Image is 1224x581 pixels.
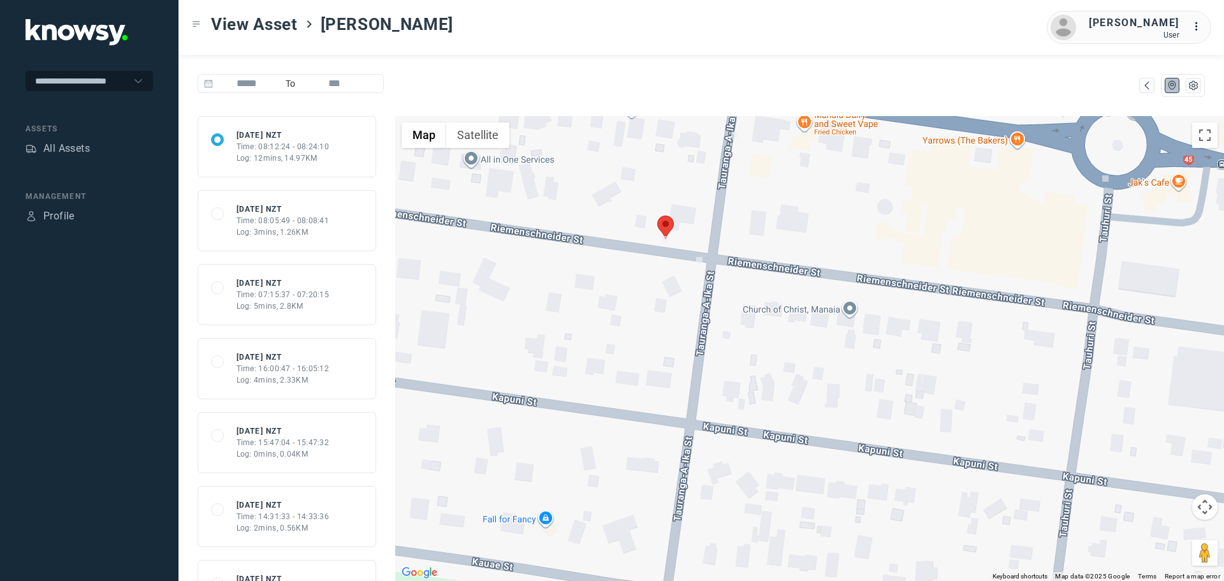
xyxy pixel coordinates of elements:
button: Map camera controls [1192,494,1218,520]
div: Assets [25,143,37,154]
div: Time: 14:31:33 - 14:33:36 [237,511,330,522]
div: [DATE] NZT [237,277,330,289]
div: Log: 2mins, 0.56KM [237,522,330,534]
div: Management [25,191,153,202]
a: Terms [1138,573,1157,580]
div: : [1192,19,1207,36]
div: Log: 0mins, 0.04KM [237,448,330,460]
button: Drag Pegman onto the map to open Street View [1192,540,1218,566]
div: All Assets [43,141,90,156]
span: Map data ©2025 Google [1055,573,1130,580]
div: List [1188,80,1199,91]
div: [DATE] NZT [237,351,330,363]
div: Map [1141,80,1153,91]
div: : [1192,19,1207,34]
div: Map [1167,80,1178,91]
div: Time: 07:15:37 - 07:20:15 [237,289,330,300]
div: Log: 12mins, 14.97KM [237,152,330,164]
span: [PERSON_NAME] [321,13,453,36]
div: [DATE] NZT [237,425,330,437]
div: Profile [43,209,75,224]
div: Log: 4mins, 2.33KM [237,374,330,386]
div: [DATE] NZT [237,499,330,511]
a: Open this area in Google Maps (opens a new window) [398,564,441,581]
button: Toggle fullscreen view [1192,122,1218,148]
div: Time: 08:12:24 - 08:24:10 [237,141,330,152]
button: Show street map [402,122,446,148]
div: Time: 16:00:47 - 16:05:12 [237,363,330,374]
tspan: ... [1193,22,1206,31]
div: Toggle Menu [192,20,201,29]
div: Time: 08:05:49 - 08:08:41 [237,215,330,226]
div: > [304,19,314,29]
span: View Asset [211,13,298,36]
div: Profile [25,210,37,222]
div: [DATE] NZT [237,203,330,215]
a: AssetsAll Assets [25,141,90,156]
button: Keyboard shortcuts [993,572,1047,581]
img: Google [398,564,441,581]
a: ProfileProfile [25,209,75,224]
span: To [280,74,301,93]
div: Assets [25,123,153,135]
div: [DATE] NZT [237,129,330,141]
div: Log: 5mins, 2.8KM [237,300,330,312]
div: User [1089,31,1179,40]
img: Application Logo [25,19,127,45]
a: Report a map error [1165,573,1220,580]
div: Time: 15:47:04 - 15:47:32 [237,437,330,448]
div: Log: 3mins, 1.26KM [237,226,330,238]
img: avatar.png [1051,15,1076,40]
div: [PERSON_NAME] [1089,15,1179,31]
button: Show satellite imagery [446,122,509,148]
